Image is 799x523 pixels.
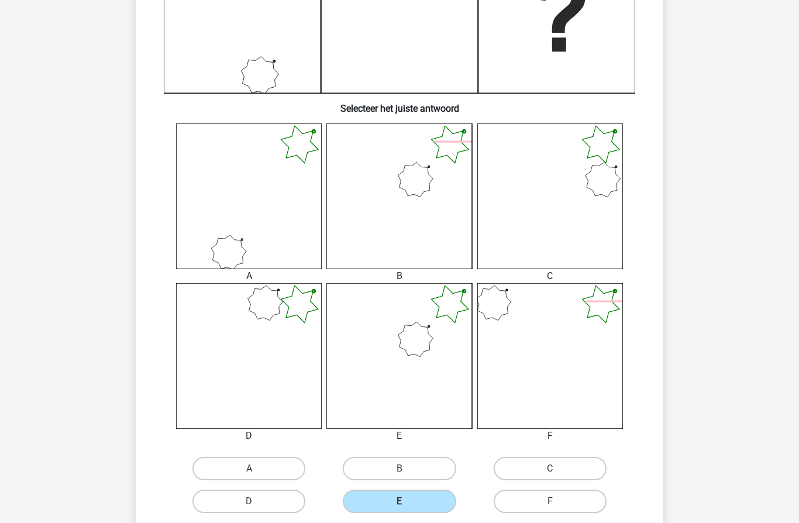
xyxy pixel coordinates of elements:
[192,490,305,513] label: D
[469,429,632,443] div: F
[318,269,481,283] div: B
[343,457,456,480] label: B
[318,429,481,443] div: E
[192,457,305,480] label: A
[494,490,607,513] label: F
[343,490,456,513] label: E
[469,269,632,283] div: C
[167,429,330,443] div: D
[154,94,645,114] h6: Selecteer het juiste antwoord
[494,457,607,480] label: C
[167,269,330,283] div: A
